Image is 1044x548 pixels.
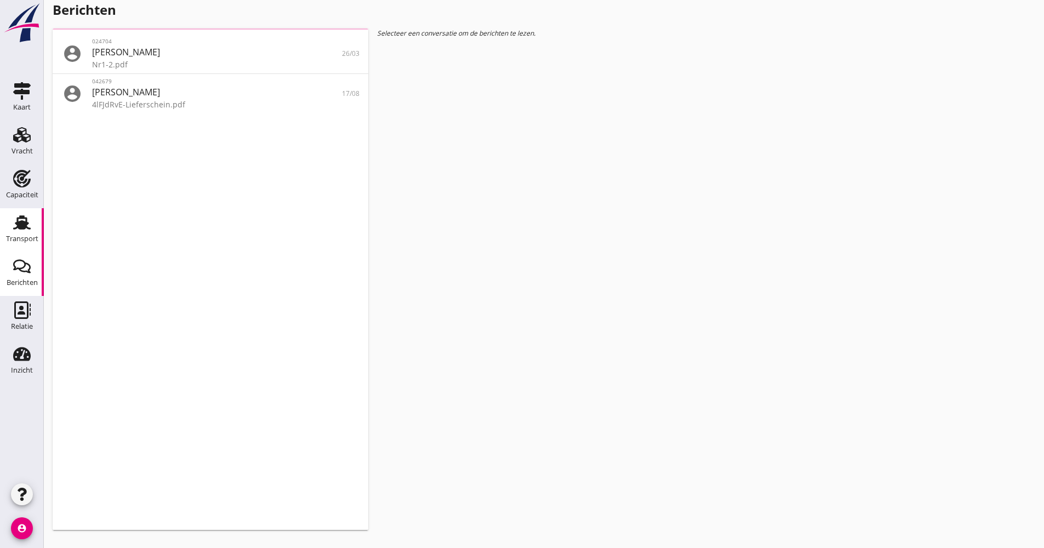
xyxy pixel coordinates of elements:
[2,3,42,43] img: logo-small.a267ee39.svg
[92,77,116,85] span: 042679
[6,191,38,198] div: Capaciteit
[6,235,38,242] div: Transport
[7,279,38,286] div: Berichten
[53,34,368,73] a: 024704[PERSON_NAME]Nr1-2.pdf26/03
[11,517,33,539] i: account_circle
[92,46,160,58] span: [PERSON_NAME]
[11,367,33,374] div: Inzicht
[13,104,31,111] div: Kaart
[92,37,116,45] span: 024704
[342,89,360,99] span: 17/08
[92,86,160,98] span: [PERSON_NAME]
[377,28,535,38] em: Selecteer een conversatie om de berichten te lezen.
[342,49,360,59] span: 26/03
[92,99,329,110] div: 4lFJdRvE-Lieferschein.pdf
[61,83,83,105] i: account_circle
[53,74,368,113] a: 042679[PERSON_NAME]4lFJdRvE-Lieferschein.pdf17/08
[92,59,329,70] div: Nr1-2.pdf
[61,43,83,65] i: account_circle
[11,323,33,330] div: Relatie
[12,147,33,155] div: Vracht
